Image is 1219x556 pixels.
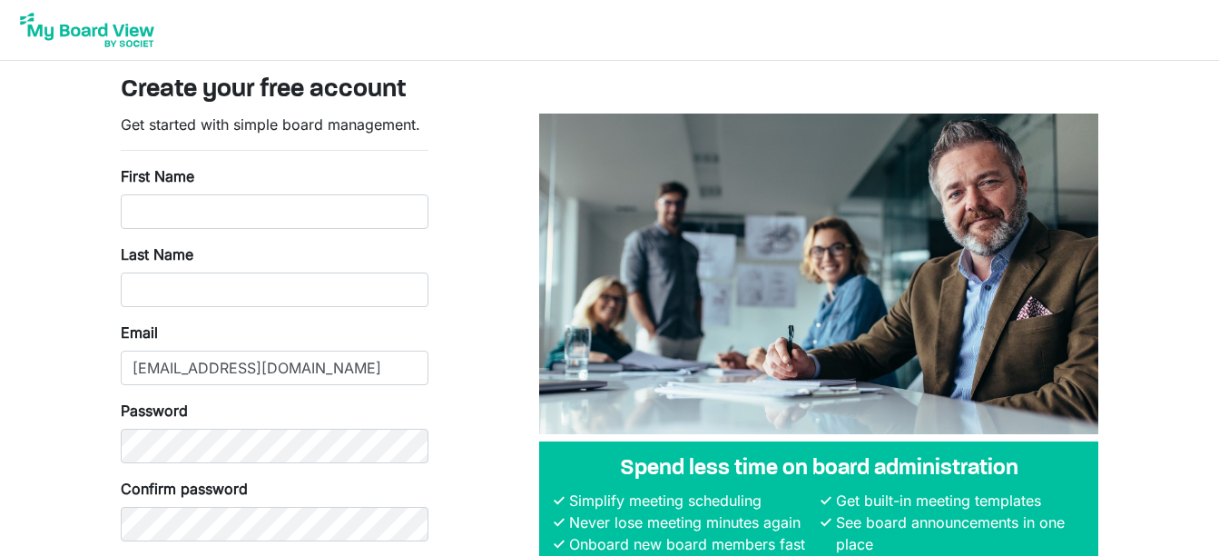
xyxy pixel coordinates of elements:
img: My Board View Logo [15,7,160,53]
h4: Spend less time on board administration [554,456,1084,482]
label: Password [121,400,188,422]
li: Never lose meeting minutes again [565,511,817,533]
label: Email [121,322,158,343]
label: Confirm password [121,478,248,500]
li: Get built-in meeting templates [831,490,1084,511]
li: See board announcements in one place [831,511,1084,555]
label: First Name [121,165,194,187]
label: Last Name [121,243,193,265]
li: Onboard new board members fast [565,533,817,555]
span: Get started with simple board management. [121,115,420,134]
img: A photograph of board members sitting at a table [539,114,1098,434]
h3: Create your free account [121,75,1099,106]
li: Simplify meeting scheduling [565,490,817,511]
